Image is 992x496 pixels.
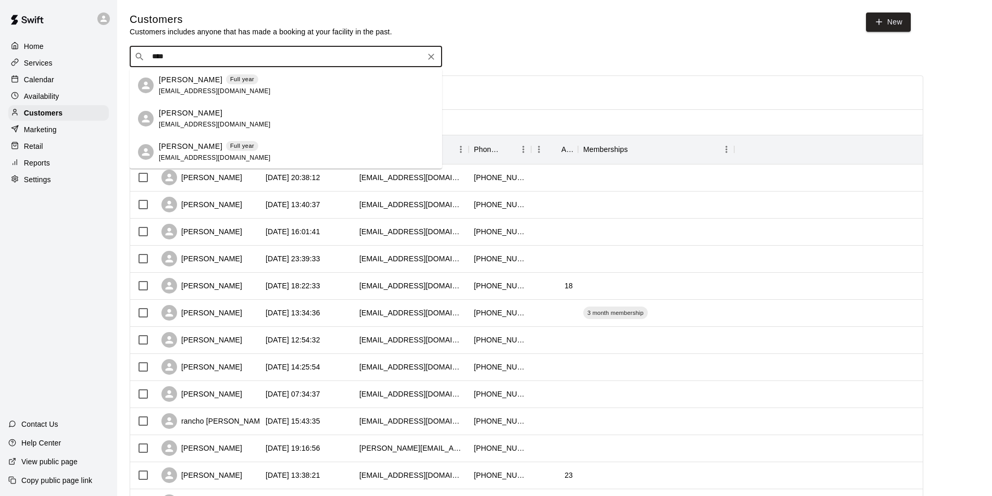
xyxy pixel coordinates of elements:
div: Email [354,135,469,164]
a: Calendar [8,72,109,87]
a: Home [8,39,109,54]
div: +14807036957 [474,172,526,183]
div: ril2168709@maricopa.edu [359,335,463,345]
div: [PERSON_NAME] [161,197,242,212]
div: jefferyhensel@yahoo.com [359,172,463,183]
h5: Customers [130,12,392,27]
div: +14802369671 [474,199,526,210]
a: New [866,12,911,32]
div: +14803750366 [474,226,526,237]
div: drewwoody07@gmail.com [359,470,463,480]
div: 2025-08-13 23:39:33 [266,253,320,264]
span: [EMAIL_ADDRESS][DOMAIN_NAME] [159,87,271,95]
div: Age [531,135,578,164]
p: Contact Us [21,419,58,429]
a: Services [8,55,109,71]
div: gixxerrrr@gmail.com [359,253,463,264]
a: Settings [8,172,109,187]
div: 18 [564,281,573,291]
p: Customers [24,108,62,118]
span: 3 month membership [583,309,648,317]
div: notrealemail@gmail.com [359,416,463,426]
button: Clear [424,49,438,64]
button: Sort [501,142,516,157]
div: Phone Number [474,135,501,164]
p: Copy public page link [21,475,92,486]
span: [EMAIL_ADDRESS][DOMAIN_NAME] [159,121,271,128]
a: Marketing [8,122,109,137]
div: +18184808698 [474,362,526,372]
p: Calendar [24,74,54,85]
div: [PERSON_NAME] [161,440,242,456]
div: Mark Lavit [138,78,154,93]
a: Retail [8,138,109,154]
p: Help Center [21,438,61,448]
button: Sort [628,142,643,157]
div: +14802615323 [474,335,526,345]
div: +14803401518 [474,470,526,480]
a: Reports [8,155,109,171]
div: Memberships [578,135,734,164]
p: Availability [24,91,59,101]
div: chapmantribewa@gmail.com [359,308,463,318]
div: +15623313669 [474,416,526,426]
button: Menu [516,142,531,157]
div: 2025-08-13 13:34:36 [266,308,320,318]
div: resquivel25@gmail.com [359,199,463,210]
div: vryanroco@gmail.com [359,362,463,372]
div: [PERSON_NAME] [161,224,242,239]
a: Availability [8,88,109,104]
div: [PERSON_NAME] [161,305,242,321]
p: Customers includes anyone that has made a booking at your facility in the past. [130,27,392,37]
div: danielsroy5@gmail.com [359,389,463,399]
div: 2025-08-12 07:34:37 [266,389,320,399]
div: [PERSON_NAME] [161,467,242,483]
div: rancho [PERSON_NAME] [161,413,267,429]
div: 2025-08-09 19:16:56 [266,443,320,453]
div: [PERSON_NAME] [161,251,242,266]
div: eliapalencia@icloud.com [359,281,463,291]
p: [PERSON_NAME] [159,141,222,152]
div: 23 [564,470,573,480]
button: Menu [453,142,469,157]
div: [PERSON_NAME] [161,170,242,185]
div: Autumn Lavit [138,144,154,160]
div: +15202627095 [474,389,526,399]
a: Customers [8,105,109,121]
button: Menu [531,142,547,157]
p: Full year [230,75,254,84]
div: [PERSON_NAME] [161,359,242,375]
div: 2025-08-15 16:01:41 [266,226,320,237]
div: Search customers by name or email [130,46,442,67]
div: Anthony Galaviz [138,111,154,126]
div: +15099897322 [474,308,526,318]
div: Age [561,135,573,164]
div: 2025-08-11 15:43:35 [266,416,320,426]
div: Memberships [583,135,628,164]
div: +19282471341 [474,281,526,291]
div: +16035404584 [474,253,526,264]
div: 2025-08-16 20:38:12 [266,172,320,183]
button: Sort [547,142,561,157]
button: Menu [719,142,734,157]
p: Settings [24,174,51,185]
div: mdlagarcia21@gmail.com [359,226,463,237]
p: Reports [24,158,50,168]
div: 2025-08-12 14:25:54 [266,362,320,372]
div: [PERSON_NAME] [161,386,242,402]
div: sean.reed3009@gmail.com [359,443,463,453]
div: 3 month membership [583,307,648,319]
p: Marketing [24,124,57,135]
div: +14802448541 [474,443,526,453]
div: 2025-08-13 18:22:33 [266,281,320,291]
div: [PERSON_NAME] [161,278,242,294]
p: Full year [230,142,254,150]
